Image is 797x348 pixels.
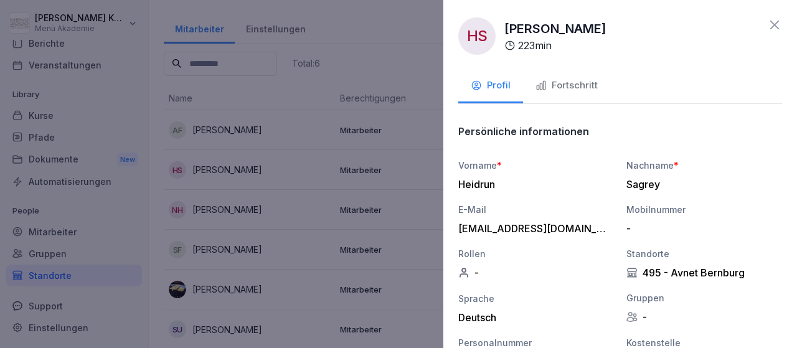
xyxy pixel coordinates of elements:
div: Fortschritt [535,78,598,93]
p: 223 min [518,38,552,53]
p: [PERSON_NAME] [504,19,606,38]
div: HS [458,17,496,55]
div: Rollen [458,247,614,260]
div: Heidrun [458,178,608,190]
div: Mobilnummer [626,203,782,216]
button: Fortschritt [523,70,610,103]
div: Sagrey [626,178,776,190]
div: - [458,266,614,279]
button: Profil [458,70,523,103]
div: Nachname [626,159,782,172]
p: Persönliche informationen [458,125,589,138]
div: - [626,311,782,323]
div: Standorte [626,247,782,260]
div: Sprache [458,292,614,305]
div: E-Mail [458,203,614,216]
div: 495 - Avnet Bernburg [626,266,782,279]
div: Deutsch [458,311,614,324]
div: Gruppen [626,291,782,304]
div: - [626,222,776,235]
div: Vorname [458,159,614,172]
div: [EMAIL_ADDRESS][DOMAIN_NAME] [458,222,608,235]
div: Profil [471,78,511,93]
